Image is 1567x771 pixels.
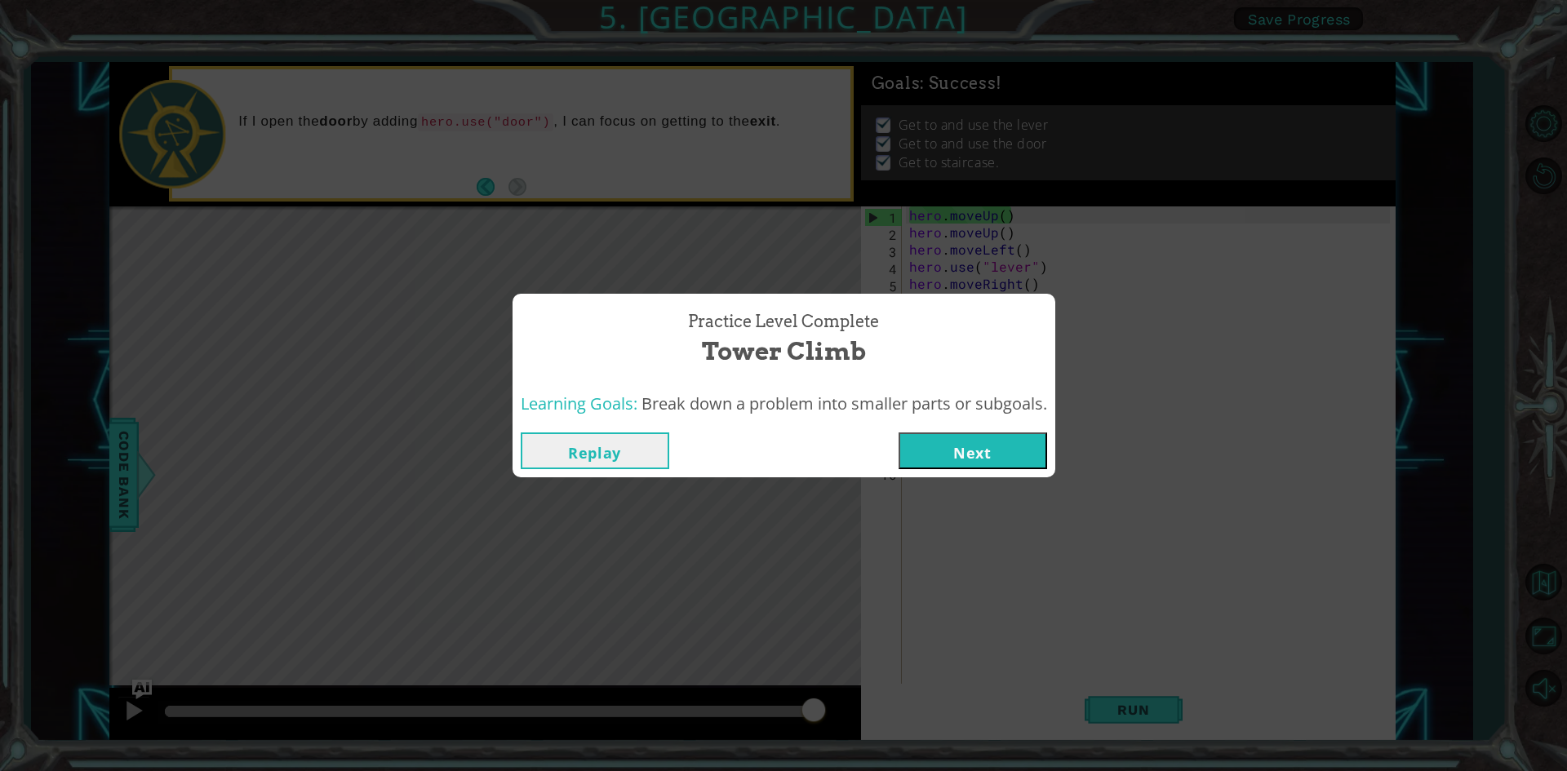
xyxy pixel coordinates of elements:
span: Break down a problem into smaller parts or subgoals. [641,392,1047,414]
button: Next [899,432,1047,469]
span: Practice Level Complete [688,310,879,334]
button: Replay [521,432,669,469]
span: Learning Goals: [521,392,637,414]
span: Tower Climb [702,334,866,369]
